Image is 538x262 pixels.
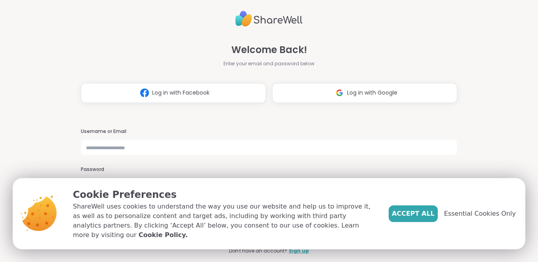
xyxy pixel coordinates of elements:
[81,128,458,135] h3: Username or Email
[272,83,457,103] button: Log in with Google
[139,230,188,240] a: Cookie Policy.
[389,205,438,222] button: Accept All
[73,188,376,202] p: Cookie Preferences
[347,89,397,97] span: Log in with Google
[81,83,266,103] button: Log in with Facebook
[235,8,303,30] img: ShareWell Logo
[392,209,435,218] span: Accept All
[137,85,152,100] img: ShareWell Logomark
[332,85,347,100] img: ShareWell Logomark
[289,247,309,254] a: Sign up
[444,209,516,218] span: Essential Cookies Only
[73,202,376,240] p: ShareWell uses cookies to understand the way you use our website and help us to improve it, as we...
[223,60,315,67] span: Enter your email and password below
[152,89,210,97] span: Log in with Facebook
[231,43,307,57] span: Welcome Back!
[81,166,458,173] h3: Password
[229,247,287,254] span: Don't have an account?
